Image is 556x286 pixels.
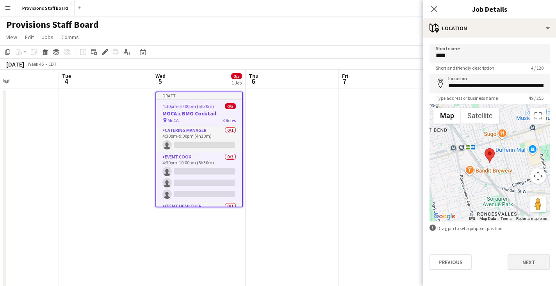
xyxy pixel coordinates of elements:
[433,108,461,124] button: Show street map
[6,34,17,41] span: View
[429,65,501,71] span: Short and friendly description
[39,32,57,42] a: Jobs
[479,216,496,221] button: Map Data
[249,72,258,79] span: Thu
[62,72,71,79] span: Tue
[6,19,99,31] h1: Provisions Staff Board
[155,72,166,79] span: Wed
[26,61,45,67] span: Week 45
[155,92,243,207] app-job-card: Draft4:30pm-10:00pm (5h30m)0/5MOCA x BMO Cocktail MoCA3 RolesCatering Manager0/14:30pm-9:00pm (4h...
[162,103,214,109] span: 4:30pm-10:00pm (5h30m)
[48,61,57,67] div: EDT
[431,211,457,221] a: Open this area in Google Maps (opens a new window)
[156,110,242,117] h3: MOCA x BMO Cocktail
[248,77,258,86] span: 6
[3,32,20,42] a: View
[530,108,546,124] button: Toggle fullscreen view
[431,211,457,221] img: Google
[225,103,236,109] span: 0/5
[530,168,546,184] button: Map camera controls
[156,202,242,228] app-card-role: Event Head Chef0/1
[423,19,556,38] div: Location
[461,108,499,124] button: Show satellite imagery
[469,216,475,221] button: Keyboard shortcuts
[501,216,511,221] a: Terms (opens in new tab)
[508,254,550,270] button: Next
[223,117,236,123] span: 3 Roles
[522,95,550,101] span: 49 / 255
[42,34,53,41] span: Jobs
[429,254,472,270] button: Previous
[6,60,24,68] div: [DATE]
[25,34,34,41] span: Edit
[61,77,71,86] span: 4
[525,65,550,71] span: 4 / 120
[156,126,242,153] app-card-role: Catering Manager0/14:30pm-9:00pm (4h30m)
[423,4,556,14] h3: Job Details
[156,153,242,202] app-card-role: Event Cook0/34:30pm-10:00pm (5h30m)
[154,77,166,86] span: 5
[530,196,546,212] button: Drag Pegman onto the map to open Street View
[22,32,37,42] a: Edit
[231,73,242,79] span: 0/5
[429,95,504,101] span: Type address or business name
[341,77,348,86] span: 7
[168,117,179,123] span: MoCA
[16,0,75,16] button: Provisions Staff Board
[58,32,82,42] a: Comms
[232,80,242,86] div: 1 Job
[516,216,547,221] a: Report a map error
[342,72,348,79] span: Fri
[61,34,79,41] span: Comms
[156,92,242,99] div: Draft
[429,225,550,232] div: Drag pin to set a pinpoint position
